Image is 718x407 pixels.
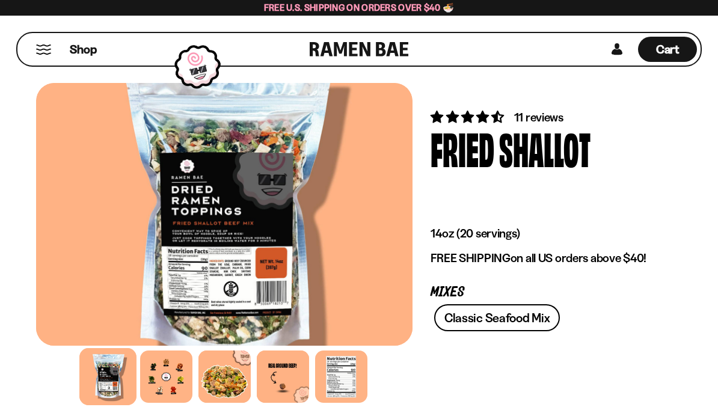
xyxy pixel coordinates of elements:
button: Mobile Menu Trigger [35,44,52,55]
a: Shop [70,37,97,62]
span: Cart [656,42,680,57]
strong: FREE SHIPPING [431,251,510,265]
span: 4.64 stars [431,109,506,124]
p: on all US orders above $40! [431,251,664,266]
span: Shop [70,41,97,58]
span: Free U.S. Shipping on Orders over $40 🍜 [264,2,455,13]
div: Shallot [499,126,591,171]
span: 11 reviews [514,110,563,124]
div: Cart [638,33,697,66]
p: 14oz (20 servings) [431,226,664,241]
a: Classic Seafood Mix [434,304,560,331]
p: Mixes [431,287,664,298]
div: Fried [431,126,494,171]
